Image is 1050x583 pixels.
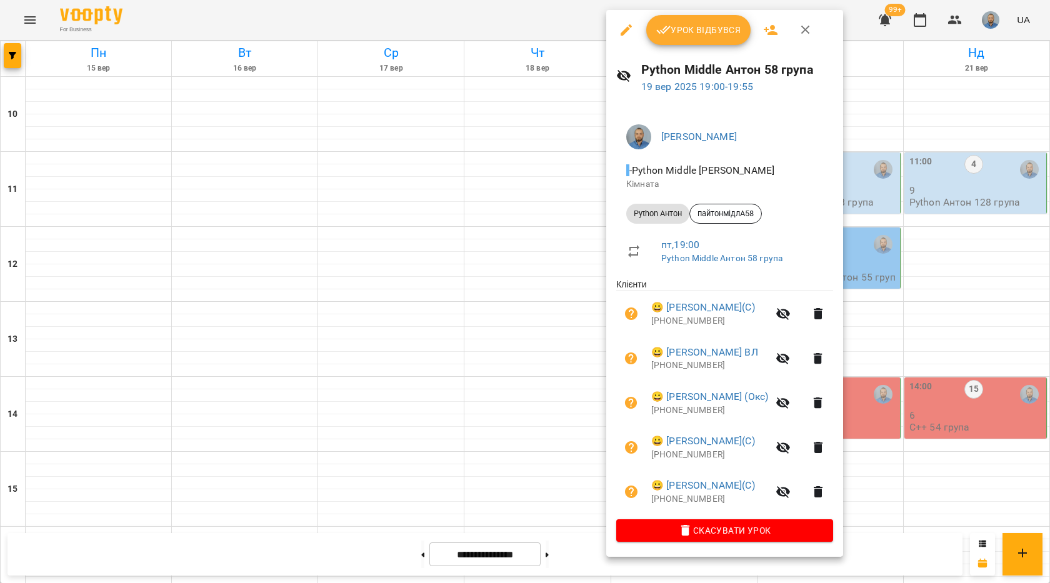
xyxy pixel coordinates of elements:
[626,164,777,176] span: - Python Middle [PERSON_NAME]
[646,15,751,45] button: Урок відбувся
[651,493,768,506] p: [PHONE_NUMBER]
[641,60,833,79] h6: Python Middle Антон 58 група
[651,449,768,461] p: [PHONE_NUMBER]
[626,523,823,538] span: Скасувати Урок
[626,124,651,149] img: 2a5fecbf94ce3b4251e242cbcf70f9d8.jpg
[616,278,833,519] ul: Клієнти
[651,404,768,417] p: [PHONE_NUMBER]
[690,208,761,219] span: пайтонмідлА58
[689,204,762,224] div: пайтонмідлА58
[616,344,646,374] button: Візит ще не сплачено. Додати оплату?
[626,208,689,219] span: Python Антон
[651,300,755,315] a: 😀 [PERSON_NAME](С)
[616,519,833,542] button: Скасувати Урок
[616,432,646,462] button: Візит ще не сплачено. Додати оплату?
[616,477,646,507] button: Візит ще не сплачено. Додати оплату?
[616,388,646,418] button: Візит ще не сплачено. Додати оплату?
[626,178,823,191] p: Кімната
[651,434,755,449] a: 😀 [PERSON_NAME](С)
[616,299,646,329] button: Візит ще не сплачено. Додати оплату?
[661,253,782,263] a: Python Middle Антон 58 група
[661,131,737,142] a: [PERSON_NAME]
[651,478,755,493] a: 😀 [PERSON_NAME](С)
[641,81,753,92] a: 19 вер 2025 19:00-19:55
[651,345,758,360] a: 😀 [PERSON_NAME] ВЛ
[651,389,768,404] a: 😀 [PERSON_NAME] (Окс)
[651,359,768,372] p: [PHONE_NUMBER]
[661,239,699,251] a: пт , 19:00
[651,315,768,327] p: [PHONE_NUMBER]
[656,22,741,37] span: Урок відбувся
